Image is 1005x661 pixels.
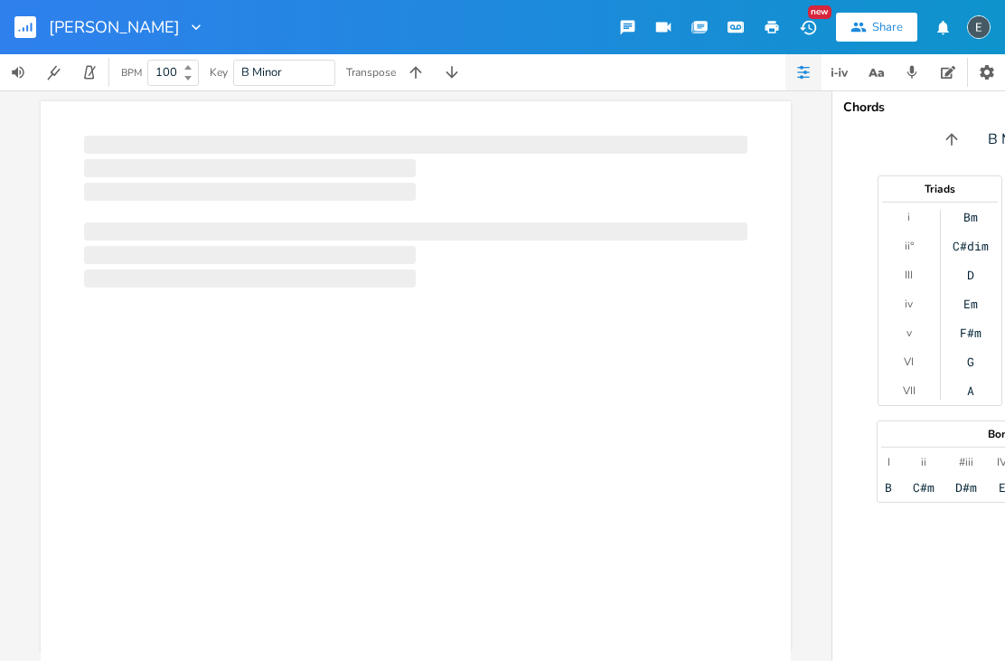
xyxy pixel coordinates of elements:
[913,480,935,495] div: C#m
[885,480,892,495] div: B
[959,455,973,469] div: #iii
[905,297,913,311] div: iv
[967,383,974,398] div: A
[967,15,991,39] img: Emma Markert
[955,480,977,495] div: D#m
[346,67,396,78] div: Transpose
[790,11,826,43] button: New
[960,326,982,340] div: F#m
[888,455,890,469] div: I
[904,354,914,369] div: VI
[210,67,228,78] div: Key
[963,297,978,311] div: Em
[836,13,917,42] button: Share
[49,19,180,35] span: [PERSON_NAME]
[903,383,916,398] div: VII
[963,210,978,224] div: Bm
[808,5,831,19] div: New
[953,239,989,253] div: C#dim
[878,184,1001,194] div: Triads
[921,455,926,469] div: ii
[905,239,914,253] div: ii°
[241,64,282,80] span: B Minor
[872,19,903,35] div: Share
[906,326,912,340] div: v
[905,268,913,282] div: III
[967,354,974,369] div: G
[907,210,910,224] div: i
[121,68,142,78] div: BPM
[967,268,974,282] div: D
